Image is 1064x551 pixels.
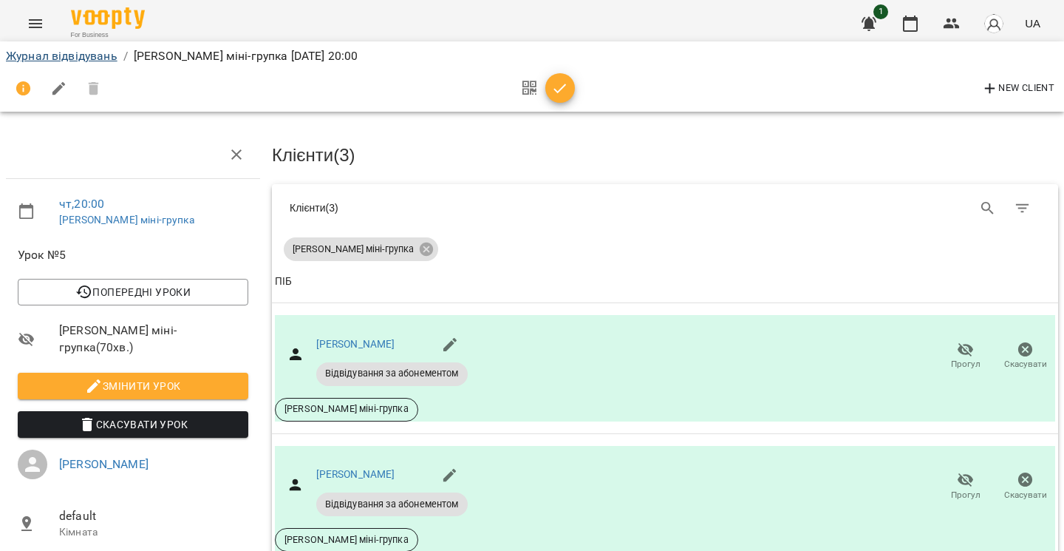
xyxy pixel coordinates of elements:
[316,338,395,350] a: [PERSON_NAME]
[995,336,1055,377] button: Скасувати
[1005,191,1040,226] button: Фільтр
[59,457,149,471] a: [PERSON_NAME]
[123,47,128,65] li: /
[1019,10,1046,37] button: UA
[59,322,248,356] span: [PERSON_NAME] міні-групка ( 70 хв. )
[18,246,248,264] span: Урок №5
[71,7,145,29] img: Voopty Logo
[873,4,888,19] span: 1
[59,525,248,540] p: Кімната
[275,273,292,291] div: Sort
[970,191,1006,226] button: Search
[6,49,117,63] a: Журнал відвідувань
[30,283,236,301] span: Попередні уроки
[272,146,1058,165] h3: Клієнти ( 3 )
[18,279,248,305] button: Попередні уроки
[290,200,654,215] div: Клієнти ( 3 )
[71,30,145,40] span: For Business
[18,411,248,438] button: Скасувати Урок
[134,47,358,65] p: [PERSON_NAME] міні-групка [DATE] 20:00
[59,507,248,525] span: default
[951,358,981,371] span: Прогул
[276,402,417,416] span: [PERSON_NAME] міні-групка
[316,468,395,480] a: [PERSON_NAME]
[18,373,248,399] button: Змінити урок
[30,377,236,395] span: Змінити урок
[272,184,1058,231] div: Table Toolbar
[284,237,438,261] div: [PERSON_NAME] міні-групка
[1004,358,1047,371] span: Скасувати
[951,489,981,501] span: Прогул
[935,466,995,507] button: Прогул
[59,214,194,226] a: [PERSON_NAME] міні-групка
[275,273,1055,291] span: ПІБ
[983,13,1004,34] img: avatar_s.png
[18,6,53,41] button: Menu
[1025,16,1040,31] span: UA
[30,416,236,433] span: Скасувати Урок
[275,273,292,291] div: ПІБ
[1004,489,1047,501] span: Скасувати
[981,80,1054,98] span: New Client
[6,47,1058,65] nav: breadcrumb
[316,367,468,380] span: Відвідування за абонементом
[59,197,104,211] a: чт , 20:00
[935,336,995,377] button: Прогул
[284,243,423,256] span: [PERSON_NAME] міні-групка
[995,466,1055,507] button: Скасувати
[978,77,1058,101] button: New Client
[316,498,468,511] span: Відвідування за абонементом
[276,533,417,547] span: [PERSON_NAME] міні-групка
